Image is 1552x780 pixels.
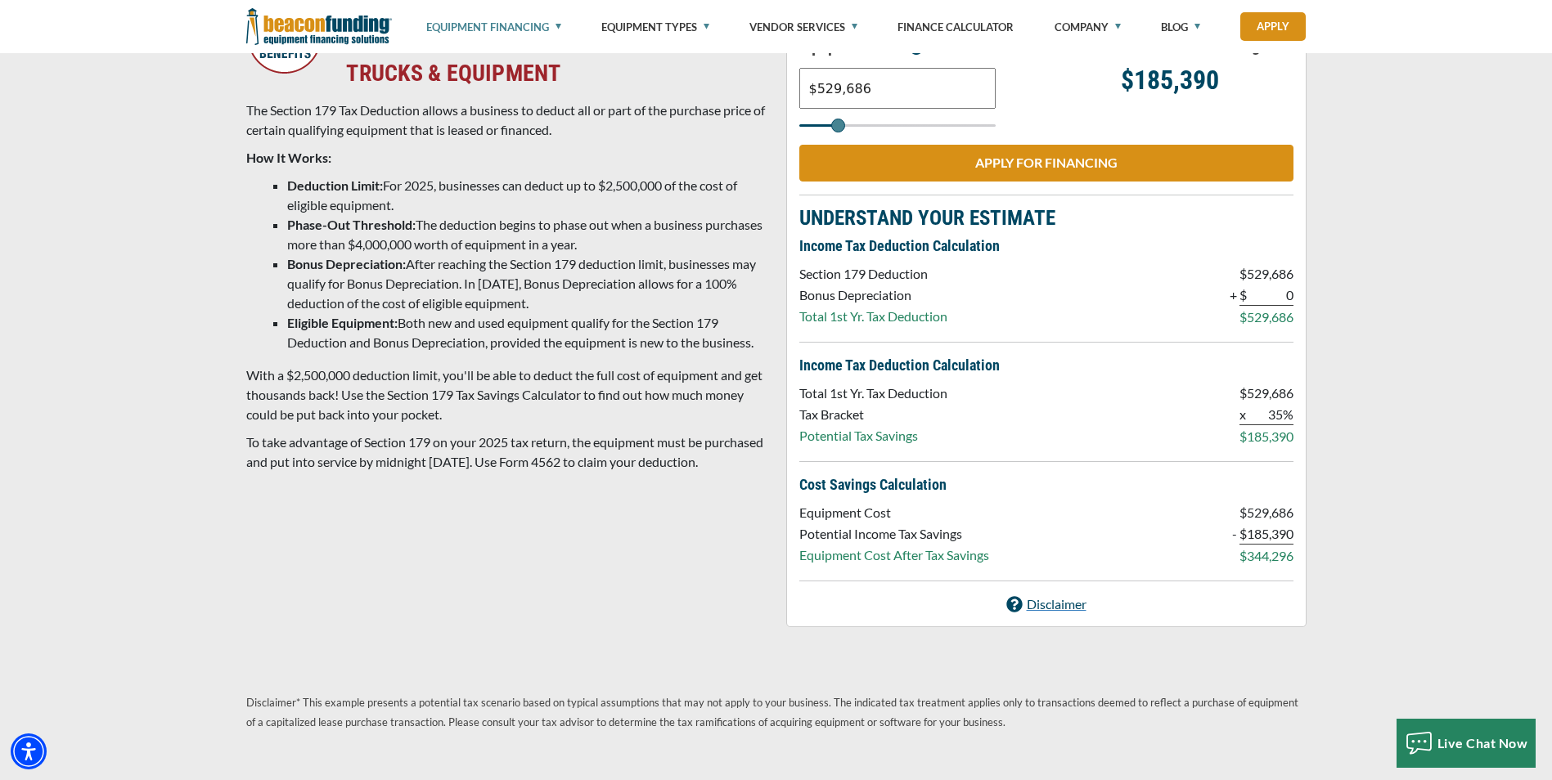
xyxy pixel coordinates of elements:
p: Bonus Depreciation [799,285,947,305]
li: For 2025, businesses can deduct up to $2,500,000 of the cost of eligible equipment. [287,176,767,215]
p: $ [1239,546,1247,566]
strong: Eligible Equipment: [287,315,398,330]
button: Live Chat Now [1397,719,1536,768]
p: $ [1239,383,1247,403]
p: To take advantage of Section 179 on your 2025 tax return, the equipment must be purchased and put... [246,433,767,472]
p: 529,686 [1247,307,1293,327]
p: 529,686 [1247,383,1293,403]
p: Disclaimer* This example presents a potential tax scenario based on typical assumptions that may ... [246,693,1307,732]
p: $ [1239,524,1247,545]
p: Disclaimer [1027,594,1086,614]
p: 0 [1247,285,1293,306]
p: 185,390 [1247,427,1293,446]
p: $ [1239,503,1247,522]
strong: Phase-Out Threshold: [287,217,416,232]
a: Apply [1240,12,1306,41]
p: - [1232,524,1237,544]
li: Both new and used equipment qualify for the Section 179 Deduction and Bonus Depreciation, provide... [287,313,767,352]
p: With a $2,500,000 deduction limit, you'll be able to deduct the full cost of equipment and get th... [246,365,767,424]
input: Select range [799,124,996,127]
strong: How It Works: [246,150,331,165]
p: Total 1st Yr. Tax Deduction [799,307,947,326]
p: The Section 179 Tax Deduction allows a business to deduct all or part of the purchase price of ce... [246,101,767,140]
a: APPLY FOR FINANCING [799,145,1293,182]
p: $ [1239,264,1247,284]
p: Equipment Cost After Tax Savings [799,545,989,565]
li: The deduction begins to phase out when a business purchases more than $4,000,000 worth of equipme... [287,215,767,254]
h4: TAX BREAKS FOR FINANCING NEW OR USED TRUCKS & EQUIPMENT [346,32,765,87]
p: Total 1st Yr. Tax Deduction [799,383,947,403]
p: $ [1239,427,1247,446]
p: Cost Savings Calculation [799,475,1293,495]
p: + [1230,285,1237,305]
strong: Bonus Depreciation: [287,256,406,271]
p: $185,390 [1046,70,1293,90]
p: Section 179 Deduction [799,264,947,284]
a: Disclaimer [1006,594,1086,614]
p: x [1239,405,1247,425]
p: 35% [1247,405,1293,425]
p: 529,686 [1247,264,1293,284]
p: Potential Income Tax Savings [799,524,989,544]
div: Accessibility Menu [11,733,47,769]
p: Potential Tax Savings [799,426,947,446]
p: $ [1239,307,1247,327]
li: After reaching the Section 179 deduction limit, businesses may qualify for Bonus Depreciation. In... [287,254,767,313]
p: 344,296 [1247,546,1293,566]
p: Equipment Cost [799,503,989,522]
strong: Deduction Limit: [287,177,383,193]
p: UNDERSTAND YOUR ESTIMATE [799,208,1293,228]
span: Live Chat Now [1437,735,1528,751]
p: Income Tax Deduction Calculation [799,236,1293,256]
p: Tax Bracket [799,405,947,424]
p: 529,686 [1247,503,1293,522]
p: 185,390 [1247,524,1293,545]
p: Income Tax Deduction Calculation [799,356,1293,375]
input: Text field [799,68,996,109]
p: $ [1239,285,1247,306]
